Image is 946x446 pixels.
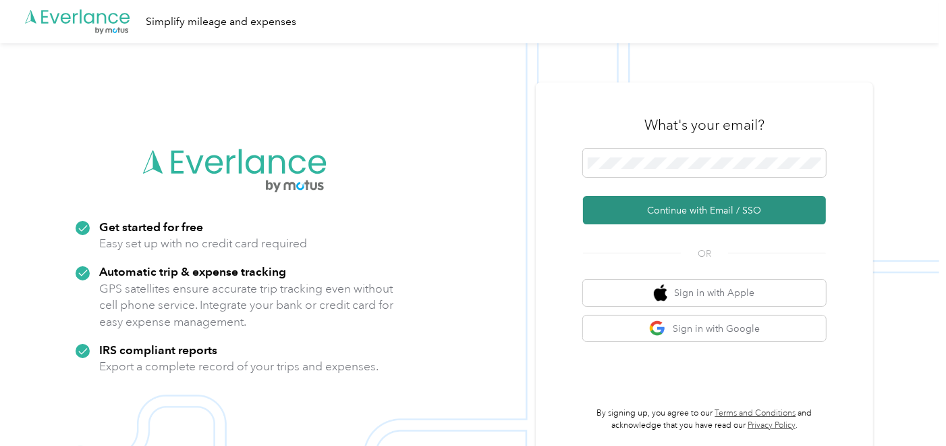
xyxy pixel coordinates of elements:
a: Terms and Conditions [715,408,796,418]
p: Easy set up with no credit card required [99,235,307,252]
strong: IRS compliant reports [99,343,217,357]
button: apple logoSign in with Apple [583,280,826,306]
button: Continue with Email / SSO [583,196,826,224]
img: apple logo [654,284,667,301]
strong: Get started for free [99,220,203,234]
div: Simplify mileage and expenses [146,14,296,30]
p: Export a complete record of your trips and expenses. [99,358,379,375]
h3: What's your email? [644,116,764,134]
p: By signing up, you agree to our and acknowledge that you have read our . [583,407,826,431]
span: OR [681,247,728,261]
strong: Automatic trip & expense tracking [99,264,286,278]
p: GPS satellites ensure accurate trip tracking even without cell phone service. Integrate your bank... [99,280,394,330]
img: google logo [649,320,666,337]
a: Privacy Policy [748,420,796,430]
button: google logoSign in with Google [583,316,826,342]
